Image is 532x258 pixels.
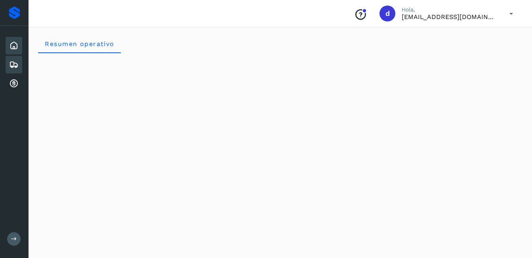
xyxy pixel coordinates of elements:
[6,56,22,73] div: Embarques
[402,6,497,13] p: Hola,
[402,13,497,21] p: dcordero@grupoterramex.com
[44,40,114,48] span: Resumen operativo
[6,75,22,92] div: Cuentas por cobrar
[6,37,22,54] div: Inicio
